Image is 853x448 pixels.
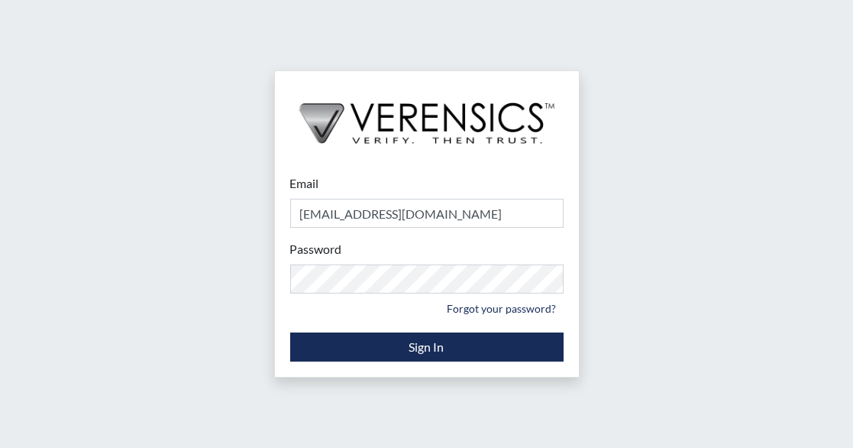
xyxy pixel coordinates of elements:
[290,174,319,193] label: Email
[290,333,564,362] button: Sign In
[275,71,579,160] img: logo-wide-black.2aad4157.png
[290,240,342,258] label: Password
[290,199,564,228] input: Email
[441,297,564,320] a: Forgot your password?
